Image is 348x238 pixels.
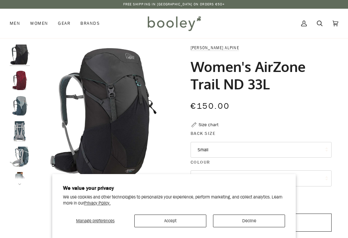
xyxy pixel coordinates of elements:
img: Lowe Alpine Women&#39;s AirZone Trail ND 33L Anthracite / Graphene - Booley Galway [33,45,174,185]
div: Lowe Alpine Women's AirZone Trail ND 33L Anthracite / Graphene - Booley Galway [33,45,174,185]
span: Colour [191,159,210,166]
img: Lowe Alpine Women's AirZone Trail ND 33L Anthracite / Graphene - Booley Galway [10,45,30,65]
button: Orion Blue / Citadel [191,170,332,186]
button: Small [191,142,332,158]
p: Free Shipping in [GEOGRAPHIC_DATA] on Orders €50+ [123,2,225,7]
h1: Women's AirZone Trail ND 33L [191,58,327,93]
h2: We value your privacy [63,185,285,191]
a: Privacy Policy. [84,200,111,206]
div: Size chart [199,121,218,128]
span: Men [10,20,20,27]
a: Women [25,9,53,38]
span: Back Size [191,130,215,137]
span: Women [30,20,48,27]
a: Brands [75,9,105,38]
img: Lowe Alpine Women's AirZone Trail ND 33L Deep Heather / Raspberry - Booley Galway [10,70,30,90]
img: Lowe Alpine Women's AirZone Trail ND 33L - Booley Galway [10,172,30,192]
span: Gear [58,20,70,27]
span: €150.00 [191,100,230,111]
a: Men [10,9,25,38]
img: Lowe Alpine Women's AirZone Trail ND 33L - Booley Galway [10,147,30,167]
a: Gear [53,9,75,38]
span: Manage preferences [76,218,115,224]
button: Accept [134,215,206,227]
button: Decline [213,215,285,227]
a: [PERSON_NAME] Alpine [191,45,239,51]
img: Lowe Alpine Women's AirZone Trail ND 33L Orion Blue / Citadel - Booley Galway [10,95,30,115]
p: We use cookies and other technologies to personalize your experience, perform marketing, and coll... [63,194,285,206]
img: Lowe Alpine Women's AirZone Trail ND 33L - Booley Galway [10,121,30,141]
span: Brands [80,20,100,27]
button: Manage preferences [63,215,128,227]
img: Booley [145,14,203,33]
